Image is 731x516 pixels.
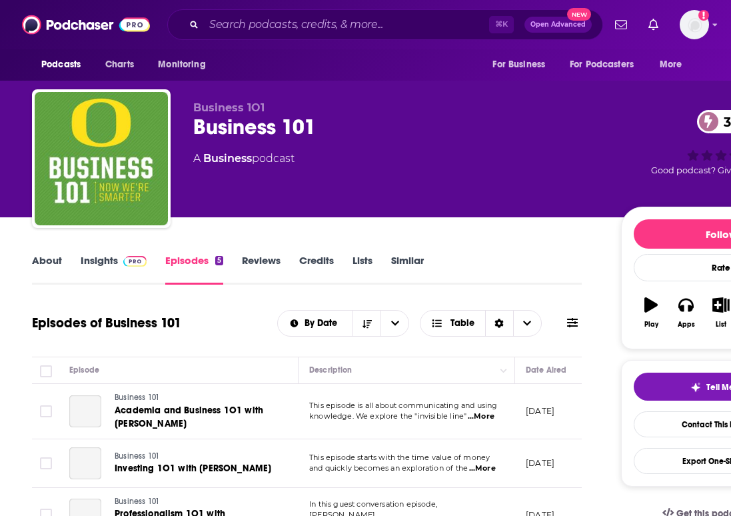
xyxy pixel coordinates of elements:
[115,404,275,431] a: Academia and Business 1O1 with [PERSON_NAME]
[309,453,490,462] span: This episode starts with the time value of money
[420,310,542,337] button: Choose View
[115,463,271,474] span: Investing 1O1 with [PERSON_NAME]
[167,9,603,40] div: Search podcasts, credits, & more...
[634,289,668,337] button: Play
[690,382,701,393] img: tell me why sparkle
[22,12,150,37] img: Podchaser - Follow, Share and Rate Podcasts
[115,392,275,404] a: Business 101
[524,17,592,33] button: Open AdvancedNew
[32,254,62,285] a: About
[115,497,159,506] span: Business 101
[570,55,634,74] span: For Podcasters
[526,405,554,417] p: [DATE]
[610,13,632,36] a: Show notifications dropdown
[489,16,514,33] span: ⌘ K
[40,405,52,417] span: Toggle select row
[309,463,468,473] span: and quickly becomes an exploration of the
[123,256,147,267] img: Podchaser Pro
[660,55,682,74] span: More
[193,151,295,167] div: A podcast
[193,101,265,114] span: Business 1O1
[678,321,695,329] div: Apps
[485,311,513,336] div: Sort Direction
[204,14,489,35] input: Search podcasts, credits, & more...
[115,451,271,463] a: Business 101
[149,52,223,77] button: open menu
[165,254,223,285] a: Episodes5
[203,152,252,165] a: Business
[115,405,263,429] span: Academia and Business 1O1 with [PERSON_NAME]
[41,55,81,74] span: Podcasts
[97,52,142,77] a: Charts
[40,457,52,469] span: Toggle select row
[353,311,380,336] button: Sort Direction
[299,254,334,285] a: Credits
[716,321,726,329] div: List
[469,463,496,474] span: ...More
[650,52,699,77] button: open menu
[526,362,566,378] div: Date Aired
[105,55,134,74] span: Charts
[215,256,223,265] div: 5
[450,319,474,328] span: Table
[242,254,281,285] a: Reviews
[81,254,147,285] a: InsightsPodchaser Pro
[32,315,181,331] h1: Episodes of Business 101
[278,319,353,328] button: open menu
[158,55,205,74] span: Monitoring
[309,401,497,410] span: This episode is all about communicating and using
[309,411,466,421] span: knowledge. We explore the "invisible line"
[483,52,562,77] button: open menu
[32,52,98,77] button: open menu
[680,10,709,39] span: Logged in as cmand-c
[496,363,512,379] button: Column Actions
[35,92,168,225] img: Business 101
[561,52,653,77] button: open menu
[468,411,494,422] span: ...More
[115,393,159,402] span: Business 101
[69,362,99,378] div: Episode
[353,254,372,285] a: Lists
[526,457,554,469] p: [DATE]
[115,496,275,508] a: Business 101
[277,310,410,337] h2: Choose List sort
[115,451,159,461] span: Business 101
[391,254,424,285] a: Similar
[530,21,586,28] span: Open Advanced
[668,289,703,337] button: Apps
[380,311,408,336] button: open menu
[492,55,545,74] span: For Business
[680,10,709,39] img: User Profile
[309,362,352,378] div: Description
[115,462,271,475] a: Investing 1O1 with [PERSON_NAME]
[567,8,591,21] span: New
[643,13,664,36] a: Show notifications dropdown
[644,321,658,329] div: Play
[698,10,709,21] svg: Add a profile image
[305,319,342,328] span: By Date
[680,10,709,39] button: Show profile menu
